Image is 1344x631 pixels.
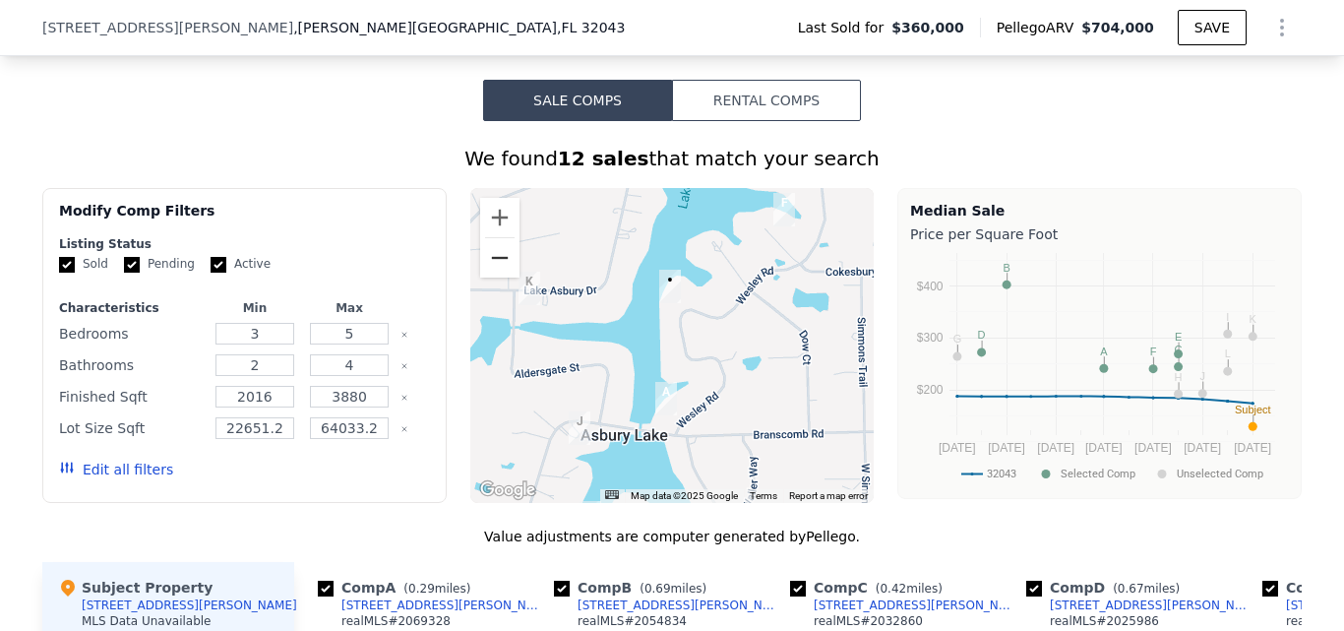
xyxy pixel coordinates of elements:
[475,477,540,503] img: Google
[789,490,868,501] a: Report a map error
[1175,344,1183,355] text: C
[1026,598,1254,613] a: [STREET_ADDRESS][PERSON_NAME]
[631,490,738,501] span: Map data ©2025 Google
[1134,441,1172,455] text: [DATE]
[1225,347,1231,359] text: L
[1118,582,1144,596] span: 0.67
[655,382,677,415] div: 112 Wesley Rd
[917,331,944,345] text: $300
[917,383,944,397] text: $200
[1026,578,1188,598] div: Comp D
[790,598,1018,613] a: [STREET_ADDRESS][PERSON_NAME]
[59,300,204,316] div: Characteristics
[1050,613,1159,629] div: realMLS # 2025986
[475,477,540,503] a: Open this area in Google Maps (opens a new window)
[987,468,1016,480] text: 32043
[580,501,601,535] div: 917 Arthur Moore Dr
[59,257,75,273] input: Sold
[953,333,962,345] text: G
[997,18,1082,37] span: Pellego ARV
[59,201,430,236] div: Modify Comp Filters
[1003,262,1009,274] text: B
[910,248,1289,494] svg: A chart.
[578,598,782,613] div: [STREET_ADDRESS][PERSON_NAME]
[82,598,297,613] div: [STREET_ADDRESS][PERSON_NAME]
[124,256,195,273] label: Pending
[408,582,435,596] span: 0.29
[59,383,204,410] div: Finished Sqft
[1262,8,1302,47] button: Show Options
[400,425,408,433] button: Clear
[293,18,625,37] span: , [PERSON_NAME][GEOGRAPHIC_DATA]
[773,193,795,226] div: 211 Cokesbury Ct
[1100,346,1108,357] text: A
[480,198,519,237] button: Zoom in
[672,80,861,121] button: Rental Comps
[880,582,906,596] span: 0.42
[814,613,923,629] div: realMLS # 2032860
[910,221,1289,248] div: Price per Square Foot
[1175,331,1182,343] text: E
[318,578,478,598] div: Comp A
[1105,582,1188,596] span: ( miles)
[400,362,408,370] button: Clear
[483,80,672,121] button: Sale Comps
[519,272,540,305] div: 903 Lake Asbury Dr
[396,582,478,596] span: ( miles)
[917,280,944,293] text: $400
[554,598,782,613] a: [STREET_ADDRESS][PERSON_NAME]
[1200,370,1206,382] text: J
[790,578,950,598] div: Comp C
[1081,20,1154,35] span: $704,000
[1050,598,1254,613] div: [STREET_ADDRESS][PERSON_NAME]
[1085,441,1123,455] text: [DATE]
[1177,468,1263,480] text: Unselected Comp
[59,256,108,273] label: Sold
[798,18,892,37] span: Last Sold for
[58,578,213,598] div: Subject Property
[868,582,950,596] span: ( miles)
[1235,404,1271,415] text: Subject
[978,329,986,341] text: D
[1234,441,1271,455] text: [DATE]
[1178,10,1247,45] button: SAVE
[632,582,714,596] span: ( miles)
[605,490,619,499] button: Keyboard shortcuts
[1037,441,1074,455] text: [DATE]
[578,613,687,629] div: realMLS # 2054834
[480,238,519,278] button: Zoom out
[42,18,293,37] span: [STREET_ADDRESS][PERSON_NAME]
[910,201,1289,221] div: Median Sale
[341,613,451,629] div: realMLS # 2069328
[82,613,212,629] div: MLS Data Unavailable
[814,598,1018,613] div: [STREET_ADDRESS][PERSON_NAME]
[939,441,976,455] text: [DATE]
[59,320,204,347] div: Bedrooms
[318,598,546,613] a: [STREET_ADDRESS][PERSON_NAME]
[891,18,964,37] span: $360,000
[558,147,649,170] strong: 12 sales
[554,578,714,598] div: Comp B
[42,527,1302,546] div: Value adjustments are computer generated by Pellego .
[557,20,625,35] span: , FL 32043
[306,300,393,316] div: Max
[400,331,408,339] button: Clear
[42,145,1302,172] div: We found that match your search
[1150,346,1157,357] text: F
[59,414,204,442] div: Lot Size Sqft
[1061,468,1135,480] text: Selected Comp
[400,394,408,402] button: Clear
[1175,371,1183,383] text: H
[644,582,671,596] span: 0.69
[211,256,271,273] label: Active
[59,460,173,479] button: Edit all filters
[1250,313,1257,325] text: K
[59,236,430,252] div: Listing Status
[750,490,777,501] a: Terms (opens in new tab)
[569,411,590,445] div: 432 Branscomb Rd
[211,257,226,273] input: Active
[59,351,204,379] div: Bathrooms
[212,300,298,316] div: Min
[341,598,546,613] div: [STREET_ADDRESS][PERSON_NAME]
